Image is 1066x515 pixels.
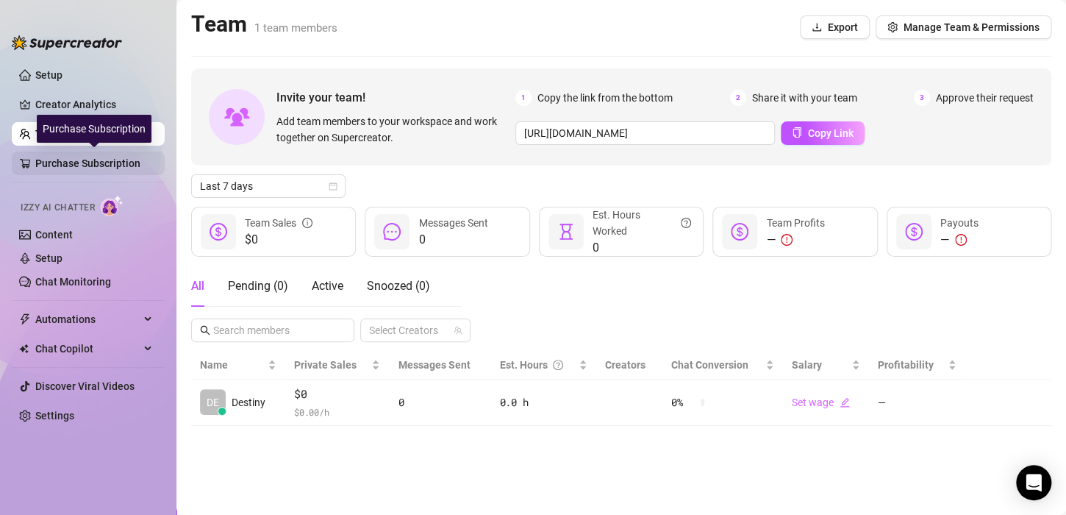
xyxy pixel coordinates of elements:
span: Approve their request [936,90,1034,106]
span: calendar [329,182,337,191]
span: 1 team members [254,21,337,35]
button: Copy Link [781,121,865,145]
span: Messages Sent [418,217,487,229]
span: Manage Team & Permissions [904,21,1040,33]
span: copy [792,127,802,138]
span: 2 [730,90,746,106]
a: Team Analytics [35,128,107,140]
span: Copy the link from the bottom [537,90,673,106]
a: Setup [35,252,62,264]
input: Search members [213,322,334,338]
span: $0 [294,386,380,403]
a: Content [35,229,73,241]
span: Snoozed ( 0 ) [367,279,430,293]
th: Name [191,351,285,380]
img: logo-BBDzfeDw.svg [12,35,122,50]
span: edit [840,397,850,408]
button: Manage Team & Permissions [876,15,1051,39]
span: Destiny [232,394,265,411]
td: — [869,380,965,426]
button: Export [800,15,870,39]
span: hourglass [557,223,575,241]
span: 0 [418,231,487,249]
span: message [383,223,401,241]
a: Discover Viral Videos [35,380,135,392]
a: Creator Analytics [35,93,153,116]
h2: Team [191,10,337,38]
span: Profitability [878,359,934,371]
th: Creators [596,351,662,380]
span: Team Profits [766,217,824,229]
div: Est. Hours [499,357,576,373]
span: DE [207,394,219,411]
div: Pending ( 0 ) [228,277,288,295]
span: Active [312,279,343,293]
img: Chat Copilot [19,344,29,354]
div: Open Intercom Messenger [1016,465,1051,500]
span: Izzy AI Chatter [21,201,95,215]
div: — [766,231,824,249]
span: Add team members to your workspace and work together on Supercreator. [276,113,509,146]
span: Invite your team! [276,88,515,107]
span: Messages Sent [398,359,470,371]
span: Salary [792,359,822,371]
span: info-circle [302,215,312,231]
span: $0 [245,231,312,249]
a: Settings [35,410,74,422]
span: 1 [515,90,532,106]
span: Payouts [940,217,979,229]
span: question-circle [553,357,563,373]
span: Share it with your team [752,90,857,106]
div: 0 [398,394,482,411]
span: dollar-circle [210,223,227,241]
div: — [940,231,979,249]
span: Private Sales [294,359,357,371]
a: Purchase Subscription [35,152,153,175]
span: Chat Copilot [35,337,140,360]
span: 3 [914,90,930,106]
span: setting [887,22,898,32]
span: search [200,325,210,335]
div: Purchase Subscription [37,115,151,143]
span: Last 7 days [200,175,337,197]
span: exclamation-circle [955,234,967,246]
span: question-circle [681,207,691,239]
img: AI Chatter [101,195,124,216]
span: Chat Conversion [671,359,748,371]
span: Name [200,357,265,373]
a: Set wageedit [792,397,850,408]
span: 0 [593,239,691,257]
div: 0.0 h [499,394,587,411]
div: All [191,277,204,295]
div: Team Sales [245,215,312,231]
span: exclamation-circle [781,234,793,246]
span: Copy Link [808,127,854,139]
div: Est. Hours Worked [593,207,691,239]
span: 0 % [671,394,695,411]
span: $ 0.00 /h [294,405,380,419]
span: dollar-circle [905,223,923,241]
span: team [454,326,462,335]
span: dollar-circle [731,223,748,241]
span: download [812,22,822,32]
span: Automations [35,308,140,331]
a: Setup [35,69,62,81]
span: Export [828,21,858,33]
span: thunderbolt [19,313,31,325]
a: Chat Monitoring [35,276,111,288]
